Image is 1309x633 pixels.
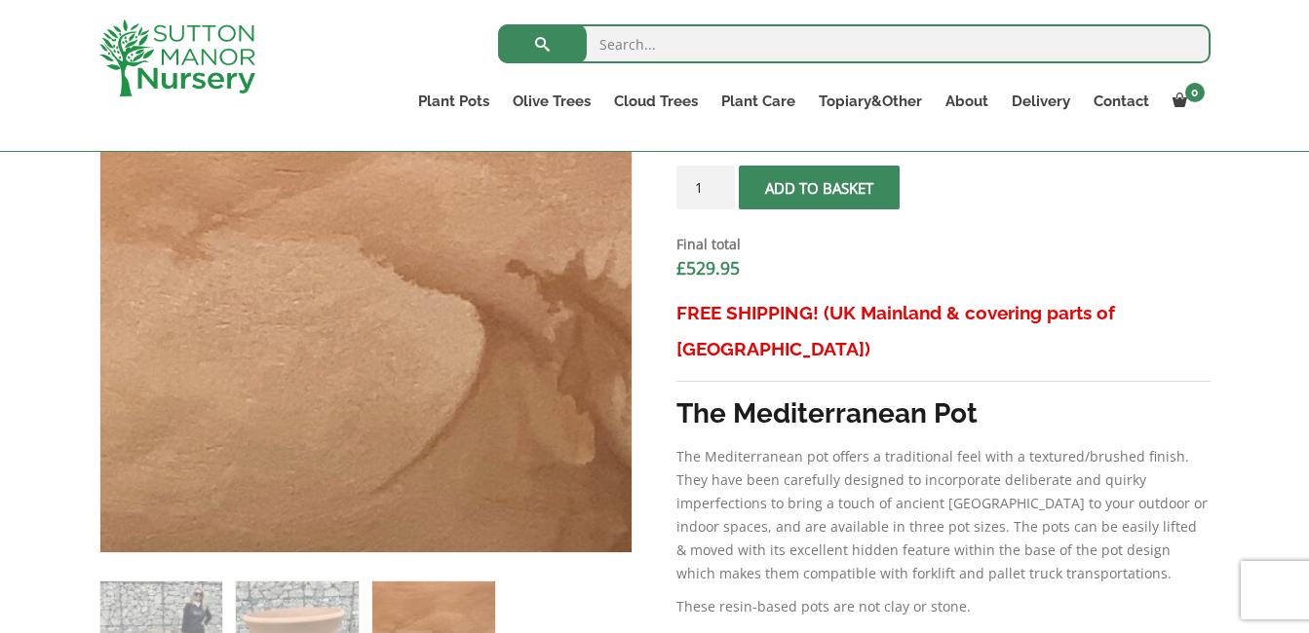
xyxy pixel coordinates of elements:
[807,88,934,115] a: Topiary&Other
[739,166,900,209] button: Add to basket
[501,88,602,115] a: Olive Trees
[1161,88,1211,115] a: 0
[676,256,740,279] bdi: 529.95
[676,397,978,429] strong: The Mediterranean Pot
[676,256,686,279] span: £
[676,166,735,209] input: Product quantity
[406,88,501,115] a: Plant Pots
[1082,88,1161,115] a: Contact
[676,233,1210,256] dt: Final total
[498,24,1211,63] input: Search...
[1000,88,1082,115] a: Delivery
[99,19,255,96] img: logo
[602,88,710,115] a: Cloud Trees
[676,445,1210,585] p: The Mediterranean pot offers a traditional feel with a textured/brushed finish. They have been ca...
[934,88,1000,115] a: About
[676,295,1210,367] h3: FREE SHIPPING! (UK Mainland & covering parts of [GEOGRAPHIC_DATA])
[1185,83,1205,102] span: 0
[676,595,1210,618] p: These resin-based pots are not clay or stone.
[710,88,807,115] a: Plant Care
